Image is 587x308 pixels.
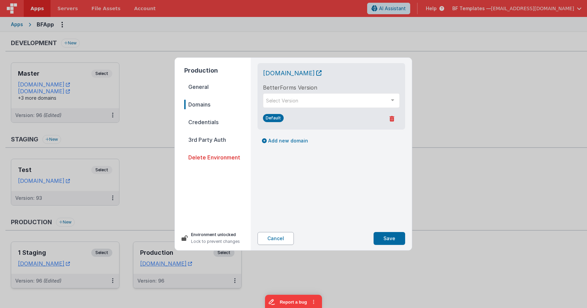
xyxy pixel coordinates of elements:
[184,82,251,92] span: General
[184,117,251,127] span: Credentials
[191,231,240,238] p: Environment unlocked
[191,238,240,245] p: Lock to prevent changes
[184,153,251,162] span: Delete Environment
[184,100,251,109] span: Domains
[184,135,251,145] span: 3rd Party Auth
[263,70,322,77] a: [DOMAIN_NAME]
[263,114,284,122] span: Default
[258,232,294,245] button: Cancel
[374,232,405,245] button: Save
[266,96,298,104] span: Select Version
[258,135,313,147] button: Add new domain
[184,66,251,75] h2: Production
[263,83,317,92] label: BetterForms Version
